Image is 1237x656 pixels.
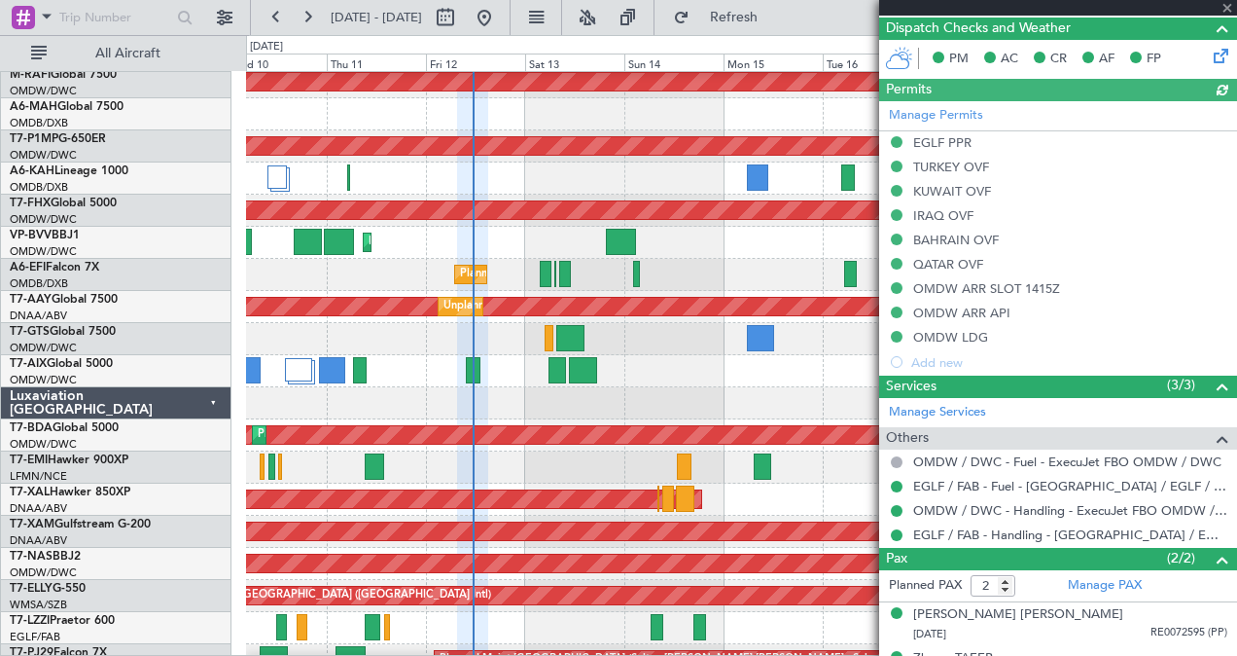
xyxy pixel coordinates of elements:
[10,262,99,273] a: A6-EFIFalcon 7X
[10,326,116,338] a: T7-GTSGlobal 7500
[426,54,525,71] div: Fri 12
[10,69,117,81] a: M-RAFIGlobal 7500
[10,615,115,627] a: T7-LZZIPraetor 600
[913,627,946,641] span: [DATE]
[10,422,53,434] span: T7-BDA
[10,598,67,612] a: WMSA/SZB
[724,54,823,71] div: Mon 15
[10,455,128,466] a: T7-EMIHawker 900XP
[913,605,1123,625] div: [PERSON_NAME] [PERSON_NAME]
[10,373,77,387] a: OMDW/DWC
[913,502,1227,519] a: OMDW / DWC - Handling - ExecuJet FBO OMDW / DWC
[889,576,962,596] label: Planned PAX
[1099,50,1114,69] span: AF
[10,180,68,195] a: OMDB/DXB
[10,519,151,530] a: T7-XAMGulfstream G-200
[10,133,106,145] a: T7-P1MPG-650ER
[10,630,60,644] a: EGLF/FAB
[10,583,86,595] a: T7-ELLYG-550
[10,469,67,484] a: LFMN/NCE
[10,551,53,563] span: T7-NAS
[913,527,1227,543] a: EGLF / FAB - Handling - [GEOGRAPHIC_DATA] / EGLF / FAB
[10,358,47,370] span: T7-AIX
[331,9,422,26] span: [DATE] - [DATE]
[913,478,1227,494] a: EGLF / FAB - Fuel - [GEOGRAPHIC_DATA] / EGLF / FAB
[10,565,77,580] a: OMDW/DWC
[10,533,67,548] a: DNAA/ABV
[1167,375,1195,395] span: (3/3)
[10,69,51,81] span: M-RAFI
[10,615,50,627] span: T7-LZZI
[10,244,77,259] a: OMDW/DWC
[10,101,124,113] a: A6-MAHGlobal 7500
[51,47,205,60] span: All Aircraft
[1150,625,1227,641] span: RE0072595 (PP)
[624,54,724,71] div: Sun 14
[10,230,80,241] a: VP-BVVBBJ1
[258,420,449,450] div: Planned Maint Dubai (Al Maktoum Intl)
[443,292,731,321] div: Unplanned Maint [GEOGRAPHIC_DATA] (Al Maktoum Intl)
[250,39,283,55] div: [DATE]
[10,437,77,452] a: OMDW/DWC
[886,427,929,450] span: Others
[1050,50,1067,69] span: CR
[10,198,51,209] span: T7-FHX
[889,403,986,422] a: Manage Services
[166,581,491,610] div: Planned Maint [GEOGRAPHIC_DATA] ([GEOGRAPHIC_DATA] Intl)
[10,116,68,130] a: OMDB/DXB
[10,551,81,563] a: T7-NASBBJ2
[10,455,48,466] span: T7-EMI
[886,376,937,398] span: Services
[10,519,54,530] span: T7-XAM
[10,358,113,370] a: T7-AIXGlobal 5000
[21,38,211,69] button: All Aircraft
[1167,548,1195,568] span: (2/2)
[460,260,652,289] div: Planned Maint Dubai (Al Maktoum Intl)
[369,228,585,257] div: Planned Maint Nice ([GEOGRAPHIC_DATA])
[10,309,67,323] a: DNAA/ABV
[10,133,58,145] span: T7-P1MP
[10,212,77,227] a: OMDW/DWC
[228,54,327,71] div: Wed 10
[525,54,624,71] div: Sat 13
[949,50,969,69] span: PM
[886,548,907,570] span: Pax
[10,501,67,516] a: DNAA/ABV
[10,583,53,595] span: T7-ELLY
[10,487,130,498] a: T7-XALHawker 850XP
[10,148,77,163] a: OMDW/DWC
[1068,576,1142,596] a: Manage PAX
[10,230,52,241] span: VP-BVV
[10,294,52,306] span: T7-AAY
[327,54,426,71] div: Thu 11
[10,422,119,434] a: T7-BDAGlobal 5000
[10,487,50,498] span: T7-XAL
[10,326,50,338] span: T7-GTS
[10,341,77,355] a: OMDW/DWC
[10,101,57,113] span: A6-MAH
[913,454,1221,470] a: OMDW / DWC - Fuel - ExecuJet FBO OMDW / DWC
[59,3,171,32] input: Trip Number
[693,11,775,24] span: Refresh
[1001,50,1018,69] span: AC
[823,54,922,71] div: Tue 16
[10,198,117,209] a: T7-FHXGlobal 5000
[1147,50,1161,69] span: FP
[10,84,77,98] a: OMDW/DWC
[10,165,128,177] a: A6-KAHLineage 1000
[664,2,781,33] button: Refresh
[10,276,68,291] a: OMDB/DXB
[10,262,46,273] span: A6-EFI
[886,18,1071,40] span: Dispatch Checks and Weather
[10,294,118,306] a: T7-AAYGlobal 7500
[10,165,54,177] span: A6-KAH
